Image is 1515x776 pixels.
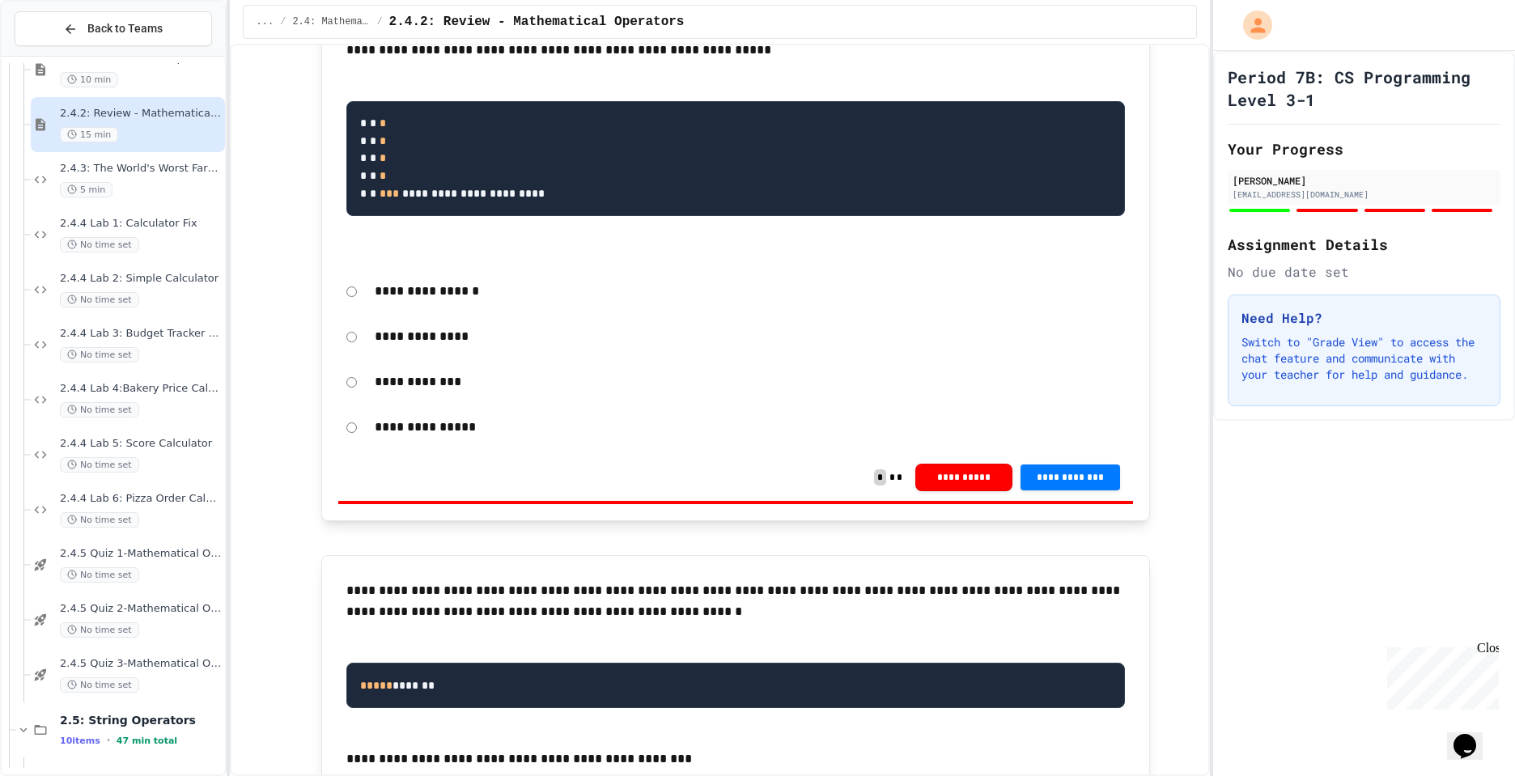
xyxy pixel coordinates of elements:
[117,736,177,746] span: 47 min total
[60,127,118,142] span: 15 min
[60,347,139,363] span: No time set
[1228,66,1500,111] h1: Period 7B: CS Programming Level 3-1
[60,492,222,506] span: 2.4.4 Lab 6: Pizza Order Calculator
[389,12,685,32] span: 2.4.2: Review - Mathematical Operators
[15,11,212,46] button: Back to Teams
[87,20,163,37] span: Back to Teams
[60,657,222,671] span: 2.4.5 Quiz 3-Mathematical Operators
[257,15,274,28] span: ...
[60,512,139,528] span: No time set
[60,567,139,583] span: No time set
[60,402,139,418] span: No time set
[60,327,222,341] span: 2.4.4 Lab 3: Budget Tracker Fix
[60,162,222,176] span: 2.4.3: The World's Worst Farmer's Market
[60,72,118,87] span: 10 min
[1447,711,1499,760] iframe: chat widget
[60,622,139,638] span: No time set
[292,15,370,28] span: 2.4: Mathematical Operators
[1241,308,1487,328] h3: Need Help?
[376,15,382,28] span: /
[60,292,139,307] span: No time set
[1233,189,1496,201] div: [EMAIL_ADDRESS][DOMAIN_NAME]
[107,734,110,747] span: •
[60,457,139,473] span: No time set
[60,382,222,396] span: 2.4.4 Lab 4:Bakery Price Calculator
[1228,262,1500,282] div: No due date set
[1381,641,1499,710] iframe: chat widget
[1226,6,1276,44] div: My Account
[1241,334,1487,383] p: Switch to "Grade View" to access the chat feature and communicate with your teacher for help and ...
[60,602,222,616] span: 2.4.5 Quiz 2-Mathematical Operators
[60,437,222,451] span: 2.4.4 Lab 5: Score Calculator
[1228,233,1500,256] h2: Assignment Details
[1233,173,1496,188] div: [PERSON_NAME]
[60,107,222,121] span: 2.4.2: Review - Mathematical Operators
[60,272,222,286] span: 2.4.4 Lab 2: Simple Calculator
[280,15,286,28] span: /
[1228,138,1500,160] h2: Your Progress
[60,182,112,197] span: 5 min
[60,237,139,252] span: No time set
[60,713,222,727] span: 2.5: String Operators
[60,217,222,231] span: 2.4.4 Lab 1: Calculator Fix
[60,736,100,746] span: 10 items
[6,6,112,103] div: Chat with us now!Close
[60,677,139,693] span: No time set
[60,547,222,561] span: 2.4.5 Quiz 1-Mathematical Operators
